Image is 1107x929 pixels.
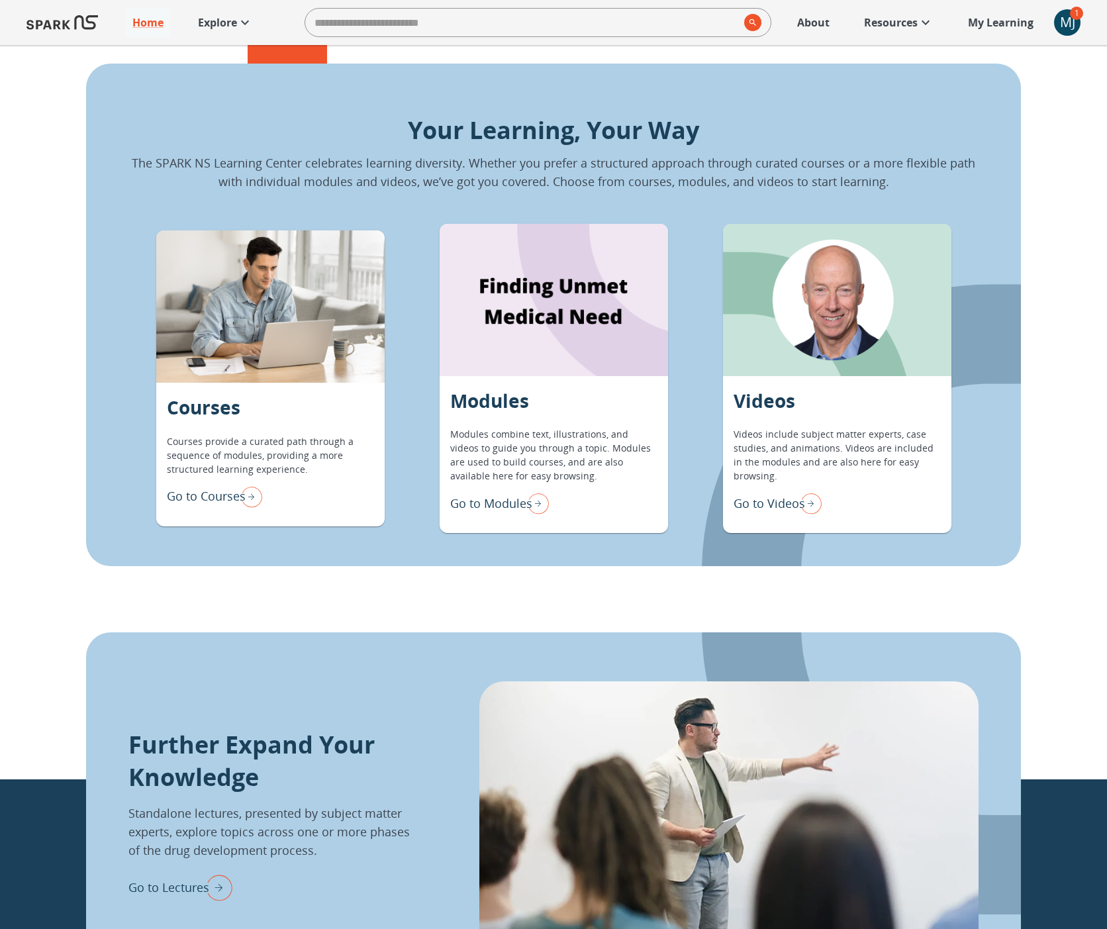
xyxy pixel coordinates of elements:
p: Home [132,15,164,30]
button: account of current user [1054,9,1081,36]
p: My Learning [968,15,1034,30]
div: Courses [156,230,385,383]
p: Explore [198,15,237,30]
p: Modules [450,387,529,415]
p: Your Learning, Your Way [128,113,979,148]
p: Go to Videos [734,495,805,513]
a: My Learning [961,8,1041,37]
p: Further Expand Your Knowledge [128,728,413,793]
div: MJ [1054,9,1081,36]
p: Courses provide a curated path through a sequence of modules, providing a more structured learnin... [167,434,374,476]
p: About [797,15,830,30]
a: Explore [191,8,260,37]
a: About [791,8,836,37]
img: right arrow [236,483,262,511]
p: Standalone lectures, presented by subject matter experts, explore topics across one or more phase... [128,804,413,859]
div: Modules [440,224,668,376]
div: Go to Modules [450,489,549,517]
span: 1 [1070,7,1083,20]
img: Logo of SPARK at Stanford [26,7,98,38]
div: Go to Lectures [128,870,232,905]
img: right arrow [522,489,549,517]
div: Go to Courses [167,483,262,511]
button: search [739,9,761,36]
p: The SPARK NS Learning Center celebrates learning diversity. Whether you prefer a structured appro... [128,154,979,191]
p: Modules combine text, illustrations, and videos to guide you through a topic. Modules are used to... [450,427,657,483]
a: Resources [857,8,940,37]
p: Go to Lectures [128,879,209,897]
a: Home [126,8,170,37]
p: Go to Modules [450,495,532,513]
img: right arrow [199,870,232,905]
p: Courses [167,393,240,421]
div: Videos [723,224,951,376]
p: Go to Courses [167,487,246,505]
p: Resources [864,15,918,30]
p: Videos [734,387,795,415]
img: right arrow [795,489,822,517]
p: Videos include subject matter experts, case studies, and animations. Videos are included in the m... [734,427,941,483]
div: Go to Videos [734,489,822,517]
